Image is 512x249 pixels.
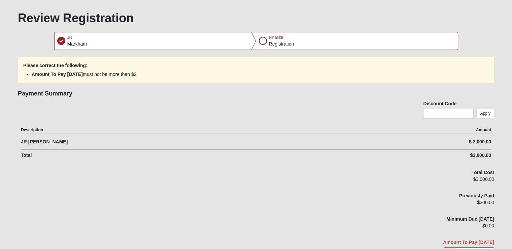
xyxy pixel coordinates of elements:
label: Minimum Due [DATE] [446,216,494,222]
label: Previously Paid [459,192,494,199]
li: must not be more than $2 [32,71,480,78]
div: $0.00 [342,222,494,234]
div: $ 3,000.00 [374,138,491,145]
div: $300.00 [342,199,494,211]
strong: Amount To Pay [DATE] [32,72,83,77]
label: Discount Code [423,100,456,107]
div: $3,000.00 [342,176,494,187]
div: JR [PERSON_NAME] [21,138,374,145]
label: Amount To Pay [DATE] [342,239,494,246]
h1: Review Registration [18,11,494,25]
strong: Description [21,128,43,132]
div: Total [21,152,374,159]
strong: Amount [476,128,491,132]
button: Apply [476,109,494,118]
p: Markham [67,40,87,48]
label: Total Cost [472,169,494,176]
span: Finalize [269,35,283,40]
span: JR [67,35,72,40]
h4: Payment Summary [18,90,494,98]
p: Registration [269,40,294,48]
div: Please correct the following: [18,57,494,83]
div: $3,000.00 [374,152,491,159]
